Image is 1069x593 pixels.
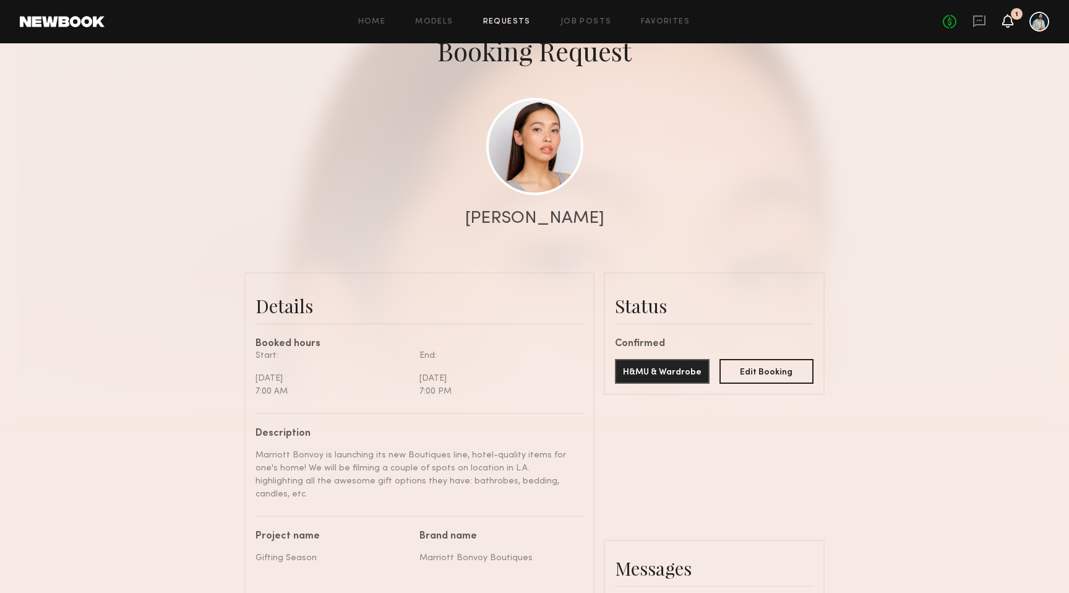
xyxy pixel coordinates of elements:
[255,449,574,501] div: Marriott Bonvoy is launching its new Boutiques line, hotel-quality items for one's home! We will ...
[255,372,410,385] div: [DATE]
[419,552,574,565] div: Marriott Bonvoy Boutiques
[255,339,583,349] div: Booked hours
[255,293,583,318] div: Details
[255,552,410,565] div: Gifting Season
[641,18,690,26] a: Favorites
[419,532,574,542] div: Brand name
[255,385,410,398] div: 7:00 AM
[615,556,814,581] div: Messages
[719,359,814,384] button: Edit Booking
[437,33,632,68] div: Booking Request
[615,339,814,349] div: Confirmed
[615,359,710,384] button: H&MU & Wardrobe
[358,18,386,26] a: Home
[615,293,814,318] div: Status
[419,372,574,385] div: [DATE]
[419,385,574,398] div: 7:00 PM
[255,349,410,362] div: Start:
[419,349,574,362] div: End:
[483,18,531,26] a: Requests
[255,429,574,439] div: Description
[255,532,410,542] div: Project name
[560,18,612,26] a: Job Posts
[415,18,453,26] a: Models
[465,210,604,227] div: [PERSON_NAME]
[1015,11,1018,18] div: 1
